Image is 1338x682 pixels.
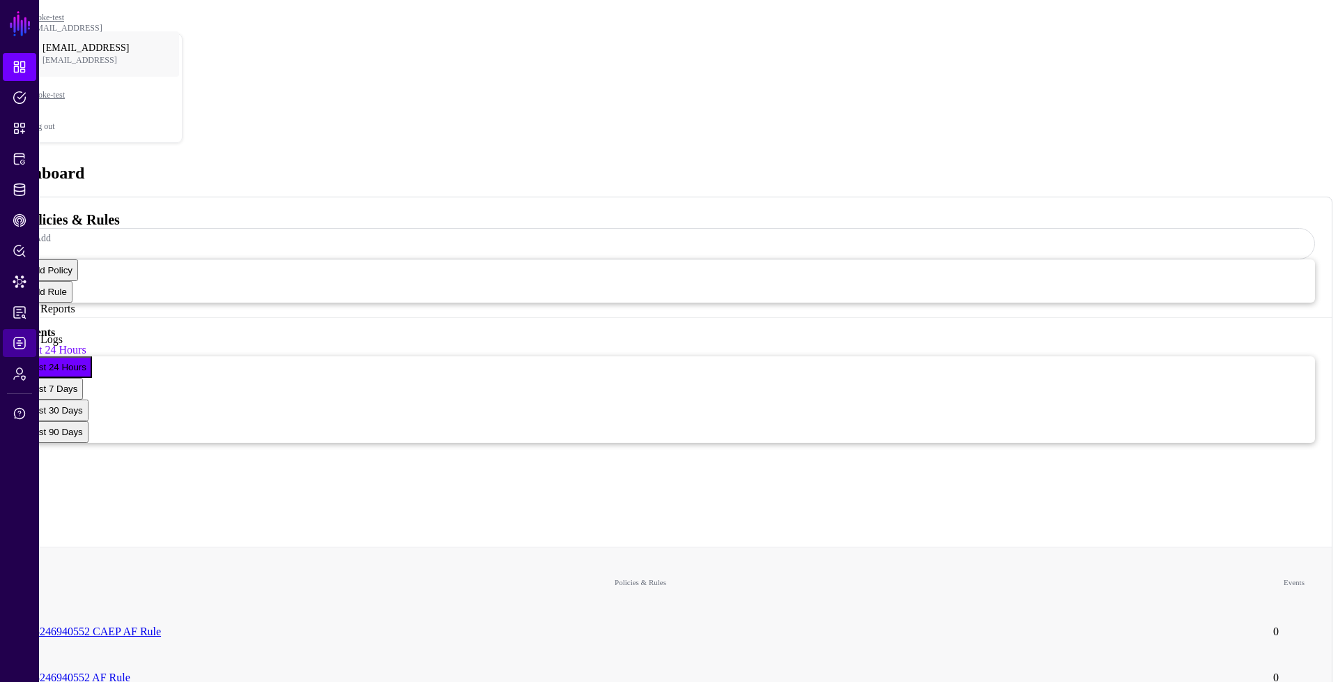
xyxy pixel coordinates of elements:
td: 0 [1266,609,1322,654]
h3: Policies & Rules [23,212,1315,228]
span: [EMAIL_ADDRESS] [43,43,137,54]
a: CAEP Hub [3,206,36,234]
div: Logs [40,333,63,346]
span: Last 30 Days [29,405,83,416]
a: Identity Data Fabric [3,176,36,204]
div: Log out [29,121,182,132]
span: Support [13,407,26,420]
span: Dashboard [13,60,26,74]
span: Logs [13,336,26,350]
span: Identity Data Fabric [13,183,26,197]
a: Policies [3,84,36,112]
span: Snippets [13,121,26,135]
span: Policies [13,91,26,105]
button: Add Rule [23,281,72,303]
span: Data Lens [13,275,26,289]
span: Last 7 Days [29,384,77,394]
th: Events [1266,557,1322,608]
span: smoke-test [29,90,140,100]
button: Last 30 Days [23,400,89,421]
a: smoke-test [29,73,182,117]
a: Dashboard [3,53,36,81]
a: Logs [3,329,36,357]
span: Protected Systems [13,152,26,166]
th: Policies & Rules [16,557,1265,608]
button: Last 7 Days [23,378,83,400]
span: Reports [13,305,26,319]
span: [EMAIL_ADDRESS] [43,55,137,66]
span: Last 24 Hours [23,344,86,356]
button: Add Policy [23,259,78,281]
button: Last 24 Hours [23,356,92,378]
a: smoke-test [28,13,64,22]
a: Reports [3,298,36,326]
span: Add Policy [29,265,72,275]
a: Data Lens [3,268,36,296]
span: Add [34,233,51,243]
a: 138246940552 CAEP AF Rule [23,626,161,637]
a: Policy Lens [3,237,36,265]
a: Snippets [3,114,36,142]
a: Admin [3,360,36,388]
span: Last 90 Days [29,427,83,437]
span: Add Rule [29,287,67,297]
div: [EMAIL_ADDRESS] [28,23,183,33]
span: Last 24 Hours [29,362,86,372]
strong: Events [23,326,1315,344]
span: Policy Lens [13,244,26,258]
a: Protected Systems [3,145,36,173]
div: 0 [23,443,1315,476]
div: Reports [40,303,75,315]
span: Admin [13,367,26,381]
span: CAEP Hub [13,213,26,227]
button: Last 90 Days [23,421,89,443]
h2: Dashboard [6,164,1332,183]
a: SGNL [8,8,32,39]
